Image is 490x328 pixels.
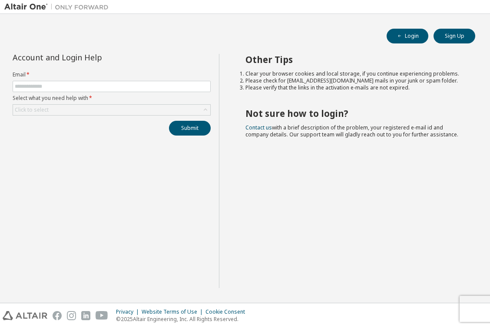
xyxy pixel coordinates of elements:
img: instagram.svg [67,311,76,320]
li: Please verify that the links in the activation e-mails are not expired. [245,84,460,91]
a: Contact us [245,124,272,131]
img: linkedin.svg [81,311,90,320]
div: Website Terms of Use [142,308,205,315]
div: Cookie Consent [205,308,250,315]
img: Altair One [4,3,113,11]
span: with a brief description of the problem, your registered e-mail id and company details. Our suppo... [245,124,458,138]
img: altair_logo.svg [3,311,47,320]
div: Account and Login Help [13,54,171,61]
h2: Other Tips [245,54,460,65]
img: youtube.svg [96,311,108,320]
div: Privacy [116,308,142,315]
li: Please check for [EMAIL_ADDRESS][DOMAIN_NAME] mails in your junk or spam folder. [245,77,460,84]
button: Login [387,29,428,43]
label: Select what you need help with [13,95,211,102]
label: Email [13,71,211,78]
div: Click to select [13,105,210,115]
div: Click to select [15,106,49,113]
button: Sign Up [434,29,475,43]
li: Clear your browser cookies and local storage, if you continue experiencing problems. [245,70,460,77]
button: Submit [169,121,211,136]
h2: Not sure how to login? [245,108,460,119]
p: © 2025 Altair Engineering, Inc. All Rights Reserved. [116,315,250,323]
img: facebook.svg [53,311,62,320]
